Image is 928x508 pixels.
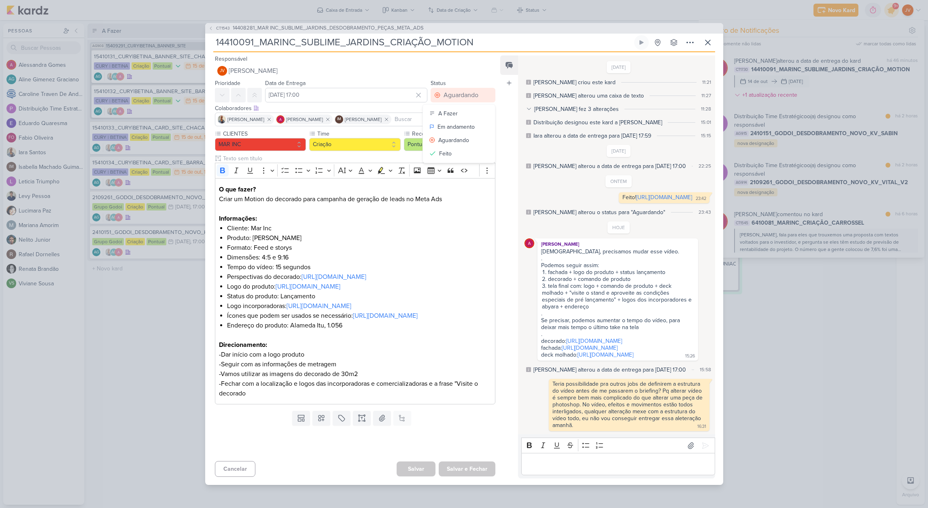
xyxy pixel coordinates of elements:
[526,367,531,372] div: Este log é visível à todos no kard
[578,351,633,358] a: [URL][DOMAIN_NAME]
[227,272,491,282] li: Perspectivas do decorado:
[526,210,531,215] div: Este log é visível à todos no kard
[227,262,491,272] li: Tempo do vídeo: 15 segundos
[302,273,366,281] a: [URL][DOMAIN_NAME]
[221,154,496,163] input: Texto sem título
[702,79,711,86] div: 11:21
[701,119,711,126] div: 15:01
[229,66,278,76] span: [PERSON_NAME]
[227,321,491,330] li: Endereço do produto: Alameda Itu, 1.056
[533,78,616,87] div: Caroline criou este kard
[215,80,240,87] label: Prioridade
[337,117,341,121] p: IM
[701,132,711,139] div: 15:15
[423,134,495,147] button: Aguardando
[393,115,494,124] input: Buscar
[701,92,711,99] div: 11:27
[541,248,694,255] div: [DEMOGRAPHIC_DATA], precisamos mudar esse vídeo.
[541,262,694,269] div: Podemos seguir assim:
[444,90,478,100] div: Aguardando
[423,147,495,160] button: Feito
[227,223,491,233] li: Cliente: Mar Inc
[525,238,534,248] img: Alessandra Gomes
[353,312,418,320] a: [URL][DOMAIN_NAME]
[696,196,706,202] div: 23:42
[526,164,531,168] div: Este log é visível à todos no kard
[526,133,531,138] div: Este log é visível à todos no kard
[533,162,686,170] div: Isabella alterou a data de entrega para 14/10, 17:00
[534,105,619,113] div: [PERSON_NAME] fez 3 alterações
[539,240,696,248] div: [PERSON_NAME]
[542,276,694,283] li: decorado + comando de produto
[431,88,495,102] button: Aguardando
[439,149,452,158] div: Feito
[215,461,255,477] button: Cancelar
[222,130,306,138] label: CLIENTES
[215,64,496,78] button: JV [PERSON_NAME]
[526,93,531,98] div: Este log é visível à todos no kard
[521,453,715,475] div: Editor editing area: main
[438,136,469,145] div: Aguardando
[215,104,496,113] div: Colaboradores
[541,338,694,344] div: decorado:
[431,80,446,87] label: Status
[700,366,711,373] div: 15:58
[541,310,694,317] div: .
[227,291,491,301] li: Status do produto: Lançamento
[423,120,495,134] button: Em andamento
[215,178,496,404] div: Editor editing area: main
[699,162,711,170] div: 22:25
[287,302,351,310] a: [URL][DOMAIN_NAME]
[533,132,651,140] div: Iara alterou a data de entrega para 10/10, 17:59
[220,69,225,73] p: JV
[566,338,622,344] a: [URL][DOMAIN_NAME]
[438,109,458,118] div: A Fazer
[697,423,706,430] div: 16:31
[208,24,424,32] button: CT1543 14408281_MAR INC_SUBLIME_JARDINS_DESDOBRAMENTO_PEÇAS_META_ADS
[411,130,495,138] label: Recorrência
[533,208,665,217] div: Joney alterou o status para "Aguardando"
[345,116,382,123] span: [PERSON_NAME]
[541,317,694,331] div: Se precisar, podemos aumentar o tempo do vídeo, para deixar mais tempo o último take na tela
[423,107,495,120] button: A Fazer
[227,282,491,291] li: Logo do produto:
[219,185,491,204] p: Criar um Motion do decorado para campanha de geração de leads no Meta Ads
[622,194,692,201] div: Feito!
[701,105,711,113] div: 11:28
[542,283,694,310] li: tela final com: logo + comando de produto + deck molhado + "visite o stand e aproveite as condiçõ...
[541,255,694,262] div: .
[335,115,343,123] div: Isabella Machado Guimarães
[638,39,645,46] div: Ligar relógio
[227,243,491,253] li: Formato: Feed e storys
[521,438,715,453] div: Editor toolbar
[215,25,231,31] span: CT1543
[437,123,475,131] div: Em andamento
[699,208,711,216] div: 23:43
[685,353,695,359] div: 15:26
[562,344,618,351] a: [URL][DOMAIN_NAME]
[219,340,491,398] p: -Dar início com a logo produto -Seguir com as informações de metragem -Vamos utilizar as imagens ...
[213,35,633,50] input: Kard Sem Título
[526,120,531,125] div: Este log é visível à todos no kard
[233,24,424,32] span: 14408281_MAR INC_SUBLIME_JARDINS_DESDOBRAMENTO_PEÇAS_META_ADS
[219,341,267,349] strong: Direcionamento:
[526,80,531,85] div: Este log é visível à todos no kard
[227,253,491,262] li: Dimensões: 4:5 e 9:16
[227,301,491,311] li: Logo incorporadoras:
[265,88,428,102] input: Select a date
[219,185,256,193] strong: O que fazer?
[541,351,633,358] div: deck molhado:
[215,138,306,151] button: MAR INC
[227,116,264,123] span: [PERSON_NAME]
[219,215,257,223] strong: Informações:
[215,163,496,179] div: Editor toolbar
[218,115,226,123] img: Iara Santos
[404,138,495,151] button: Pontual
[533,118,662,127] div: Distribuição designou este kard a Joney
[215,55,247,62] label: Responsável
[533,366,686,374] div: Alessandra alterou a data de entrega para 16/10, 17:00
[542,269,694,276] li: fachada + logo do produto + status lançamento
[316,130,401,138] label: Time
[541,331,694,338] div: .
[217,66,227,76] div: Joney Viana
